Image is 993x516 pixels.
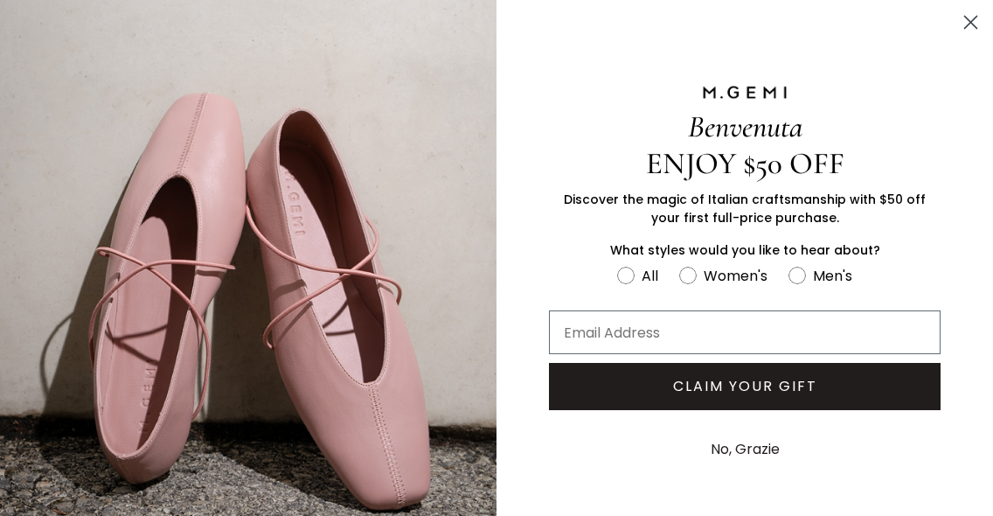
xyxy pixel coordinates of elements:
button: CLAIM YOUR GIFT [549,363,941,410]
button: No, Grazie [702,428,788,471]
div: Women's [704,265,767,287]
img: M.GEMI [701,85,788,101]
button: Close dialog [955,7,986,38]
span: ENJOY $50 OFF [646,145,844,182]
span: Benvenuta [688,108,802,145]
span: Discover the magic of Italian craftsmanship with $50 off your first full-price purchase. [564,191,926,227]
span: What styles would you like to hear about? [610,241,880,259]
div: All [642,265,658,287]
input: Email Address [549,310,941,354]
div: Men's [813,265,852,287]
